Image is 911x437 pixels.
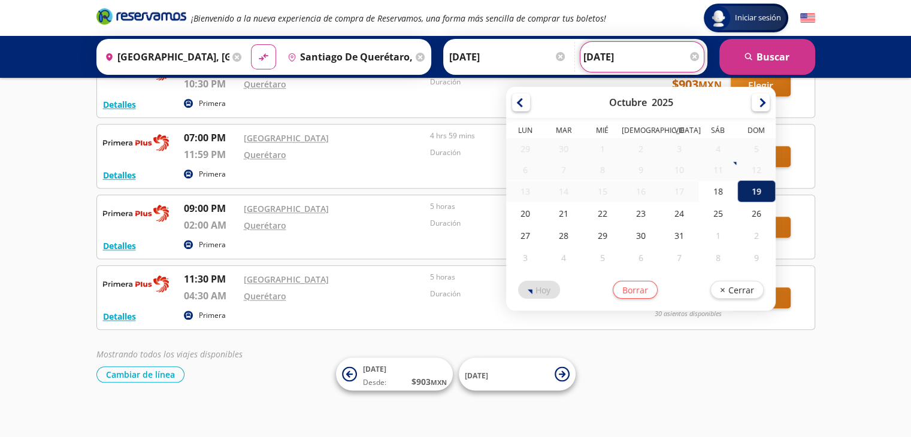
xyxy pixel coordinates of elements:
[737,224,776,247] div: 02-Nov-25
[431,378,447,387] small: MXN
[710,281,764,299] button: Cerrar
[622,181,660,202] div: 16-Oct-25
[283,42,413,72] input: Buscar Destino
[184,131,238,145] p: 07:00 PM
[544,181,583,202] div: 14-Oct-25
[660,159,698,180] div: 10-Oct-25
[459,358,576,391] button: [DATE]
[199,310,226,321] p: Primera
[199,169,226,180] p: Primera
[622,159,660,180] div: 09-Oct-25
[184,77,238,91] p: 10:30 PM
[103,201,169,225] img: RESERVAMOS
[430,147,611,158] p: Duración
[544,224,583,247] div: 28-Oct-25
[737,180,776,202] div: 19-Oct-25
[449,42,567,72] input: Elegir Fecha
[698,78,722,92] small: MXN
[199,98,226,109] p: Primera
[96,348,243,360] em: Mostrando todos los viajes disponibles
[622,138,660,159] div: 02-Oct-25
[430,218,611,229] p: Duración
[184,289,238,303] p: 04:30 AM
[672,75,722,93] span: $ 903
[96,366,184,383] button: Cambiar de línea
[506,181,544,202] div: 13-Oct-25
[411,375,447,388] span: $ 903
[544,125,583,138] th: Martes
[583,42,701,72] input: Opcional
[719,39,815,75] button: Buscar
[244,149,286,160] a: Querétaro
[244,290,286,302] a: Querétaro
[103,239,136,252] button: Detalles
[800,11,815,26] button: English
[336,358,453,391] button: [DATE]Desde:$903MXN
[583,181,621,202] div: 15-Oct-25
[698,247,737,269] div: 08-Nov-25
[184,201,238,216] p: 09:00 PM
[622,202,660,224] div: 23-Oct-25
[544,159,583,180] div: 07-Oct-25
[506,224,544,247] div: 27-Oct-25
[506,159,544,180] div: 06-Oct-25
[737,125,776,138] th: Domingo
[622,224,660,247] div: 30-Oct-25
[622,125,660,138] th: Jueves
[698,224,737,247] div: 01-Nov-25
[660,202,698,224] div: 24-Oct-25
[363,377,386,388] span: Desde:
[737,138,776,159] div: 05-Oct-25
[660,247,698,269] div: 07-Nov-25
[363,364,386,374] span: [DATE]
[244,220,286,231] a: Querétaro
[660,224,698,247] div: 31-Oct-25
[191,13,606,24] em: ¡Bienvenido a la nueva experiencia de compra de Reservamos, una forma más sencilla de comprar tus...
[244,78,286,90] a: Querétaro
[96,7,186,29] a: Brand Logo
[103,310,136,323] button: Detalles
[583,247,621,269] div: 05-Nov-25
[465,370,488,380] span: [DATE]
[544,202,583,224] div: 21-Oct-25
[103,272,169,296] img: RESERVAMOS
[544,247,583,269] div: 04-Nov-25
[583,224,621,247] div: 29-Oct-25
[430,289,611,299] p: Duración
[737,202,776,224] div: 26-Oct-25
[660,125,698,138] th: Viernes
[103,169,136,181] button: Detalles
[430,77,611,87] p: Duración
[698,180,737,202] div: 18-Oct-25
[622,247,660,269] div: 06-Nov-25
[103,131,169,154] img: RESERVAMOS
[244,132,329,144] a: [GEOGRAPHIC_DATA]
[184,218,238,232] p: 02:00 AM
[613,281,658,299] button: Borrar
[544,138,583,159] div: 30-Sep-25
[96,7,186,25] i: Brand Logo
[737,247,776,269] div: 09-Nov-25
[731,75,791,96] button: Elegir
[655,309,722,319] p: 30 asientos disponibles
[103,98,136,111] button: Detalles
[506,138,544,159] div: 29-Sep-25
[698,138,737,159] div: 04-Oct-25
[184,272,238,286] p: 11:30 PM
[244,203,329,214] a: [GEOGRAPHIC_DATA]
[430,272,611,283] p: 5 horas
[506,202,544,224] div: 20-Oct-25
[430,201,611,212] p: 5 horas
[244,274,329,285] a: [GEOGRAPHIC_DATA]
[660,138,698,159] div: 03-Oct-25
[583,138,621,159] div: 01-Oct-25
[660,181,698,202] div: 17-Oct-25
[583,125,621,138] th: Miércoles
[430,131,611,141] p: 4 hrs 59 mins
[698,202,737,224] div: 25-Oct-25
[506,125,544,138] th: Lunes
[698,159,737,180] div: 11-Oct-25
[518,281,560,299] button: Hoy
[730,12,786,24] span: Iniciar sesión
[506,247,544,269] div: 03-Nov-25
